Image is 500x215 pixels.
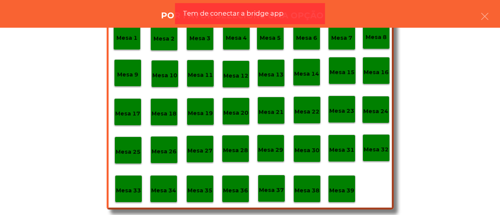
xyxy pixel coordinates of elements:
p: Mesa 26 [152,147,177,156]
p: Mesa 17 [115,109,140,118]
p: Mesa 15 [330,68,355,77]
p: Mesa 32 [364,145,389,154]
p: Mesa 30 [295,146,320,155]
p: Mesa 39 [329,186,354,195]
p: Mesa 12 [223,71,248,80]
p: Mesa 10 [152,71,177,80]
p: Mesa 21 [259,108,284,117]
p: Mesa 25 [116,147,141,156]
p: Mesa 16 [364,68,389,77]
p: Mesa 3 [189,34,211,43]
h4: Por favor selecione uma opção [161,10,323,21]
p: Mesa 36 [223,186,248,195]
p: Mesa 1 [116,34,137,43]
p: Mesa 38 [295,186,320,195]
p: Mesa 22 [295,107,320,116]
p: Mesa 18 [152,109,177,118]
p: Mesa 28 [223,146,248,155]
p: Mesa 9 [117,70,138,79]
p: Mesa 37 [259,186,284,195]
p: Mesa 20 [223,108,248,117]
p: Mesa 29 [258,146,283,155]
span: Tem de conectar a bridge app [183,9,284,18]
p: Mesa 33 [116,186,141,195]
p: Mesa 34 [151,186,176,195]
p: Mesa 8 [366,33,387,42]
p: Mesa 13 [259,70,284,79]
p: Mesa 2 [154,34,175,43]
p: Mesa 27 [187,146,212,155]
p: Mesa 6 [296,34,317,43]
p: Mesa 24 [363,107,388,116]
p: Mesa 4 [226,34,247,43]
p: Mesa 14 [294,69,319,78]
p: Mesa 5 [260,34,281,43]
p: Mesa 35 [187,186,212,195]
p: Mesa 7 [331,34,352,43]
p: Mesa 11 [188,71,213,80]
p: Mesa 31 [329,146,354,155]
p: Mesa 23 [329,107,354,115]
p: Mesa 19 [188,109,213,118]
